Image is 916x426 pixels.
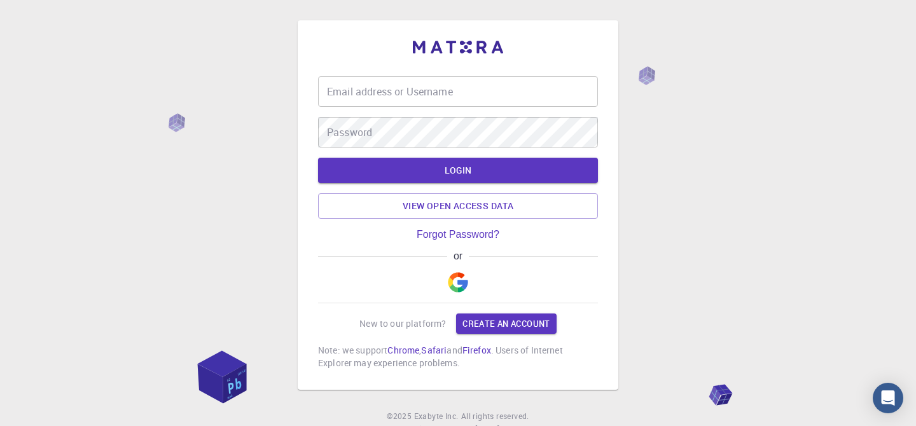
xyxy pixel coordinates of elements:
span: Exabyte Inc. [414,411,459,421]
a: Chrome [387,344,419,356]
span: © 2025 [387,410,413,423]
a: Forgot Password? [417,229,499,240]
button: LOGIN [318,158,598,183]
a: Firefox [462,344,491,356]
div: Open Intercom Messenger [873,383,903,413]
span: All rights reserved. [461,410,529,423]
a: Safari [421,344,447,356]
a: Exabyte Inc. [414,410,459,423]
span: or [447,251,468,262]
img: Google [448,272,468,292]
a: Create an account [456,313,556,334]
p: Note: we support , and . Users of Internet Explorer may experience problems. [318,344,598,369]
a: View open access data [318,193,598,219]
p: New to our platform? [359,317,446,330]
